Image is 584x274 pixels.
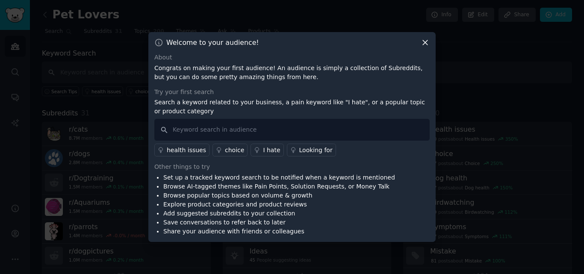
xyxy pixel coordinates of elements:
[154,64,430,82] p: Congrats on making your first audience! An audience is simply a collection of Subreddits, but you...
[299,146,333,155] div: Looking for
[287,144,336,156] a: Looking for
[154,119,430,141] input: Keyword search in audience
[154,144,209,156] a: health issues
[263,146,280,155] div: I hate
[163,218,395,227] li: Save conversations to refer back to later
[154,88,430,97] div: Try your first search
[251,144,283,156] a: I hate
[154,98,430,116] p: Search a keyword related to your business, a pain keyword like "I hate", or a popular topic or pr...
[167,146,206,155] div: health issues
[163,191,395,200] li: Browse popular topics based on volume & growth
[154,162,430,171] div: Other things to try
[166,38,259,47] h3: Welcome to your audience!
[225,146,244,155] div: choice
[163,182,395,191] li: Browse AI-tagged themes like Pain Points, Solution Requests, or Money Talk
[163,173,395,182] li: Set up a tracked keyword search to be notified when a keyword is mentioned
[154,53,430,62] div: About
[163,200,395,209] li: Explore product categories and product reviews
[212,144,248,156] a: choice
[163,209,395,218] li: Add suggested subreddits to your collection
[163,227,395,236] li: Share your audience with friends or colleagues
